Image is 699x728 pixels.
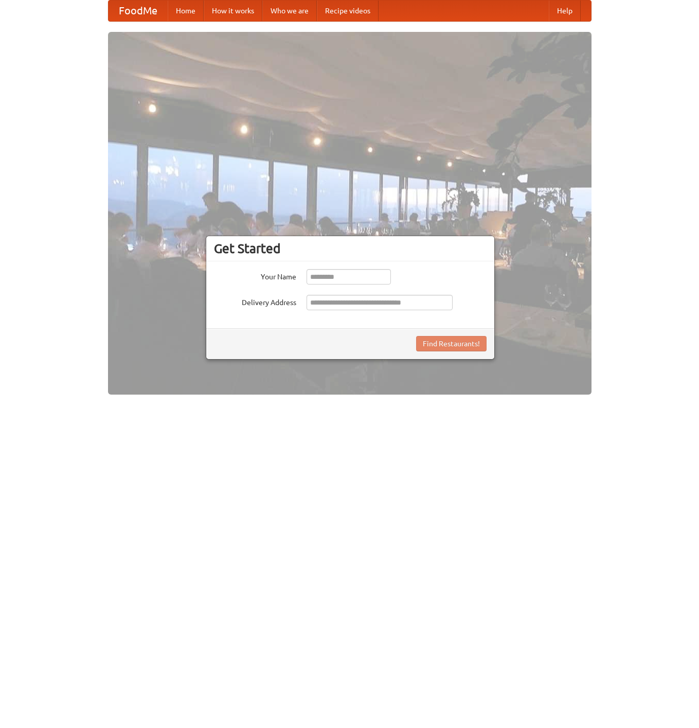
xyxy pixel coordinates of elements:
[214,295,296,308] label: Delivery Address
[317,1,379,21] a: Recipe videos
[416,336,487,351] button: Find Restaurants!
[109,1,168,21] a: FoodMe
[549,1,581,21] a: Help
[168,1,204,21] a: Home
[214,269,296,282] label: Your Name
[204,1,262,21] a: How it works
[262,1,317,21] a: Who we are
[214,241,487,256] h3: Get Started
